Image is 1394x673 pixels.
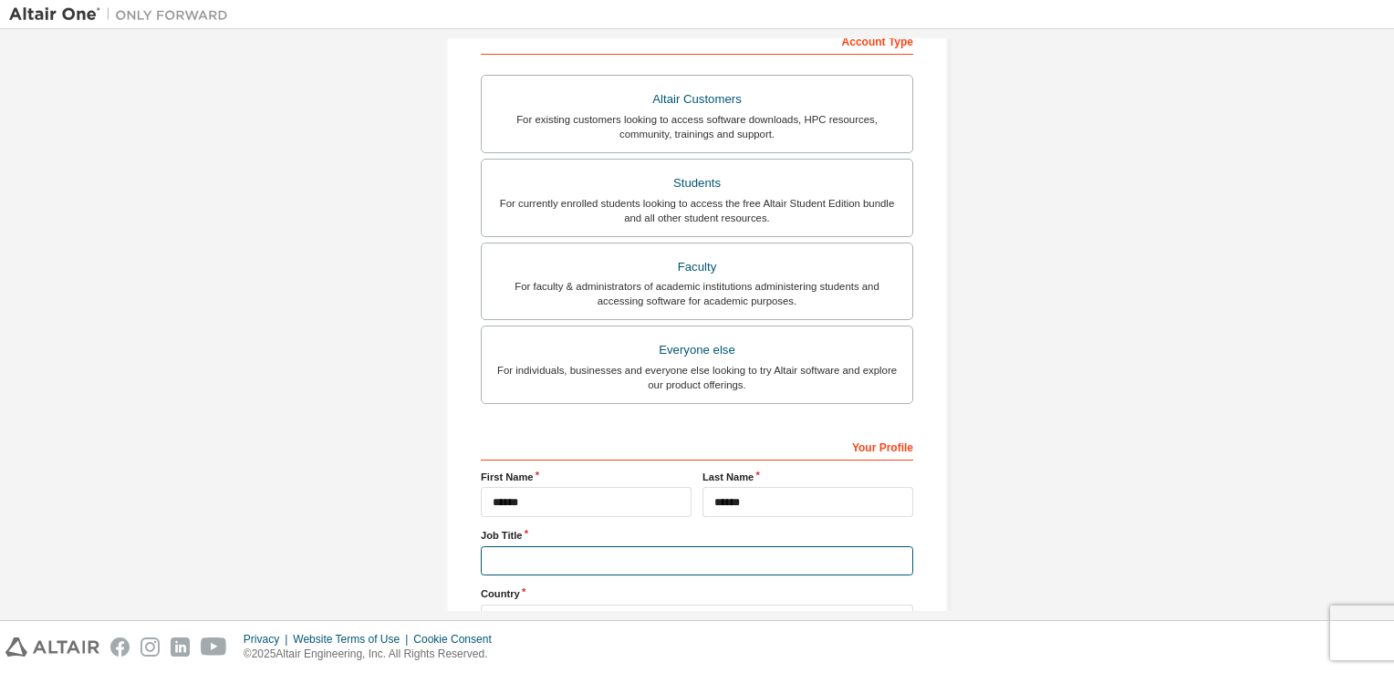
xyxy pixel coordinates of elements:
div: Privacy [244,632,293,647]
img: Altair One [9,5,237,24]
div: For individuals, businesses and everyone else looking to try Altair software and explore our prod... [493,363,901,392]
label: Country [481,586,913,601]
div: For currently enrolled students looking to access the free Altair Student Edition bundle and all ... [493,196,901,225]
img: facebook.svg [110,637,130,657]
img: instagram.svg [140,637,160,657]
div: Faculty [493,254,901,280]
div: For faculty & administrators of academic institutions administering students and accessing softwa... [493,279,901,308]
label: Job Title [481,528,913,543]
label: Last Name [702,470,913,484]
p: © 2025 Altair Engineering, Inc. All Rights Reserved. [244,647,503,662]
div: For existing customers looking to access software downloads, HPC resources, community, trainings ... [493,112,901,141]
div: Account Type [481,26,913,55]
label: First Name [481,470,692,484]
img: altair_logo.svg [5,637,99,657]
div: Everyone else [493,337,901,363]
div: Cookie Consent [413,632,502,647]
div: Altair Customers [493,87,901,112]
div: Your Profile [481,431,913,461]
img: youtube.svg [201,637,227,657]
div: Students [493,171,901,196]
div: Website Terms of Use [293,632,413,647]
img: linkedin.svg [171,637,190,657]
